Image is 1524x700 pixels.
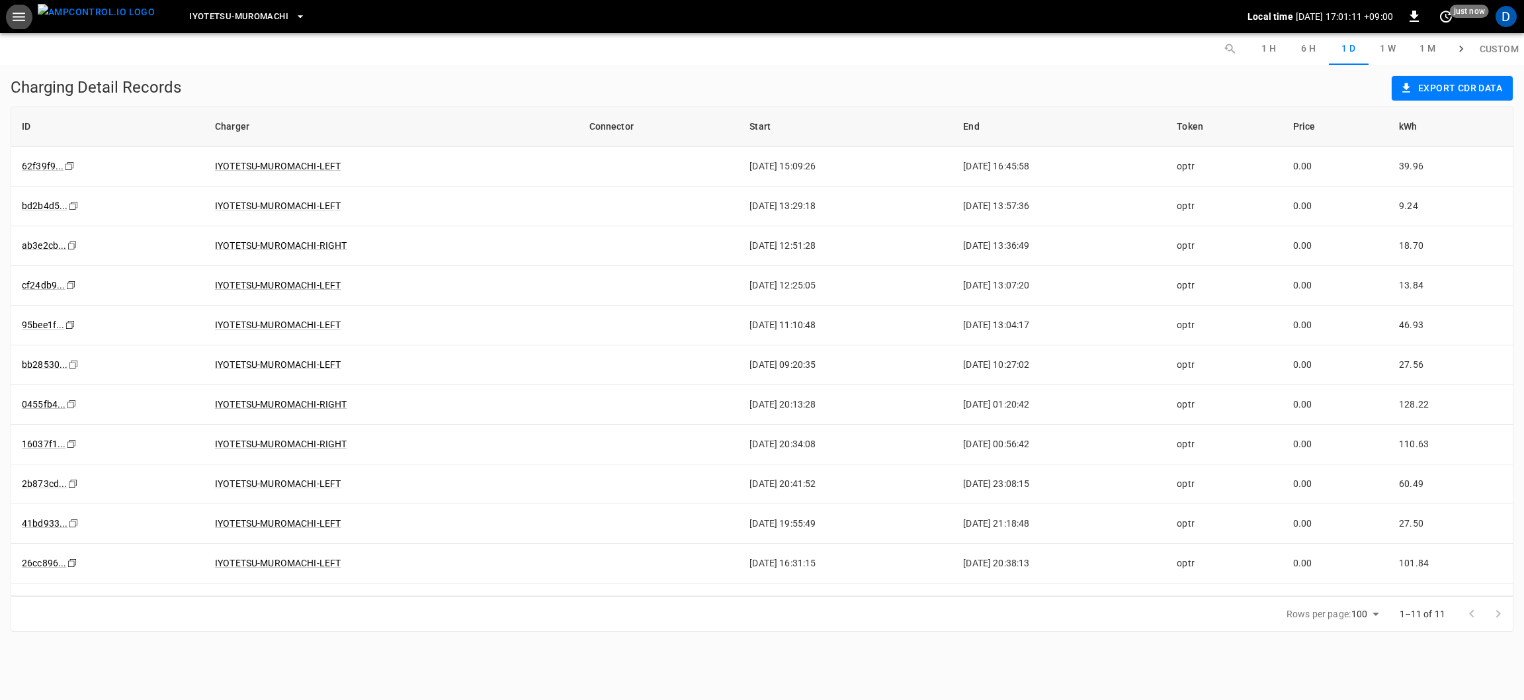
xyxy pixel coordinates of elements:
td: 0.00 [1283,425,1389,464]
td: [DATE] 11:10:48 [739,306,952,345]
a: bd2b4d5... [22,200,68,211]
div: copy [67,357,81,372]
td: [DATE] 09:20:35 [739,345,952,385]
td: [DATE] 16:31:15 [739,544,952,584]
span: just now [1450,5,1489,18]
td: optr [1166,266,1282,306]
div: copy [66,238,79,253]
div: copy [67,476,80,491]
td: [DATE] 13:36:49 [952,226,1166,266]
td: 0.00 [1283,306,1389,345]
a: 95bee1f... [22,320,65,330]
th: ID [11,107,204,147]
td: 27.50 [1388,504,1513,544]
a: 16037f1... [22,439,66,449]
td: 60.49 [1388,464,1513,504]
td: [DATE] 20:41:52 [739,464,952,504]
td: 110.63 [1388,425,1513,464]
td: [DATE] 13:29:18 [739,187,952,226]
td: [DATE] 15:09:26 [739,147,952,187]
a: 62f39f9... [22,161,64,171]
td: optr [1166,464,1282,504]
td: [DATE] 10:27:02 [952,345,1166,385]
div: 100 [1351,605,1383,624]
td: 9.24 [1388,187,1513,226]
button: Iyotetsu-Muromachi [184,4,311,30]
td: 13.84 [1388,266,1513,306]
th: Start [739,107,952,147]
td: 0.00 [1283,187,1389,226]
td: 46.93 [1388,306,1513,345]
td: optr [1166,345,1282,385]
td: optr [1166,187,1282,226]
td: optr [1166,544,1282,584]
th: End [952,107,1166,147]
a: IYOTETSU-MUROMACHI-RIGHT [215,240,347,251]
td: optr [1166,385,1282,425]
td: [DATE] 19:55:49 [739,504,952,544]
td: 0.00 [1283,266,1389,306]
p: 1–11 of 11 [1400,607,1446,621]
td: optr [1166,425,1282,464]
a: IYOTETSU-MUROMACHI-RIGHT [215,439,347,449]
td: [DATE] 13:57:36 [952,187,1166,226]
div: copy [65,437,79,451]
td: 0.00 [1283,345,1389,385]
p: Local time [1248,10,1293,23]
span: Iyotetsu-Muromachi [189,9,288,24]
a: 0455fb4... [22,399,66,410]
a: IYOTETSU-MUROMACHI-LEFT [215,161,341,171]
div: copy [64,318,77,332]
button: one-day-tab [1329,33,1369,65]
div: copy [67,198,81,213]
td: 128.22 [1388,385,1513,425]
th: kWh [1388,107,1513,147]
a: cf24db9... [22,280,65,290]
th: Token [1166,107,1282,147]
div: copy [63,159,77,173]
p: [DATE] 17:01:11 +09:00 [1296,10,1393,23]
div: profile-icon [1496,6,1517,27]
td: 0.00 [1283,504,1389,544]
td: [DATE] 13:04:17 [952,306,1166,345]
p: Rows per page: [1287,607,1351,621]
a: IYOTETSU-MUROMACHI-LEFT [215,558,341,568]
button: six-hsours-tab [1289,33,1329,65]
td: optr [1166,306,1282,345]
td: [DATE] 13:07:20 [952,266,1166,306]
td: [DATE] 12:51:28 [739,226,952,266]
button: one-week-tab [1369,33,1408,65]
div: copy [67,516,81,531]
th: Connector [579,107,740,147]
td: [DATE] 00:56:42 [952,425,1166,464]
a: IYOTETSU-MUROMACHI-LEFT [215,280,341,290]
th: Charger [204,107,579,147]
td: [DATE] 23:08:15 [952,464,1166,504]
button: Export CDR data [1392,76,1513,101]
a: bb28530... [22,359,68,370]
a: 41bd933... [22,518,68,529]
table: cdrs table [11,107,1513,584]
a: 2b873cd... [22,478,67,489]
td: 0.00 [1283,544,1389,584]
div: copy [65,278,78,292]
td: [DATE] 20:38:13 [952,544,1166,584]
td: 0.00 [1283,385,1389,425]
div: copy [66,556,79,570]
td: [DATE] 20:13:28 [739,385,952,425]
a: IYOTETSU-MUROMACHI-LEFT [215,320,341,330]
a: IYOTETSU-MUROMACHI-LEFT [215,200,341,211]
th: Price [1283,107,1389,147]
td: 27.56 [1388,345,1513,385]
td: 18.70 [1388,226,1513,266]
td: [DATE] 12:25:05 [739,266,952,306]
button: Custom [1474,33,1524,65]
td: 0.00 [1283,464,1389,504]
td: 0.00 [1283,226,1389,266]
td: optr [1166,226,1282,266]
td: optr [1166,147,1282,187]
a: IYOTETSU-MUROMACHI-LEFT [215,478,341,489]
img: ampcontrol.io logo [38,4,155,21]
td: [DATE] 01:20:42 [952,385,1166,425]
a: IYOTETSU-MUROMACHI-LEFT [215,518,341,529]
